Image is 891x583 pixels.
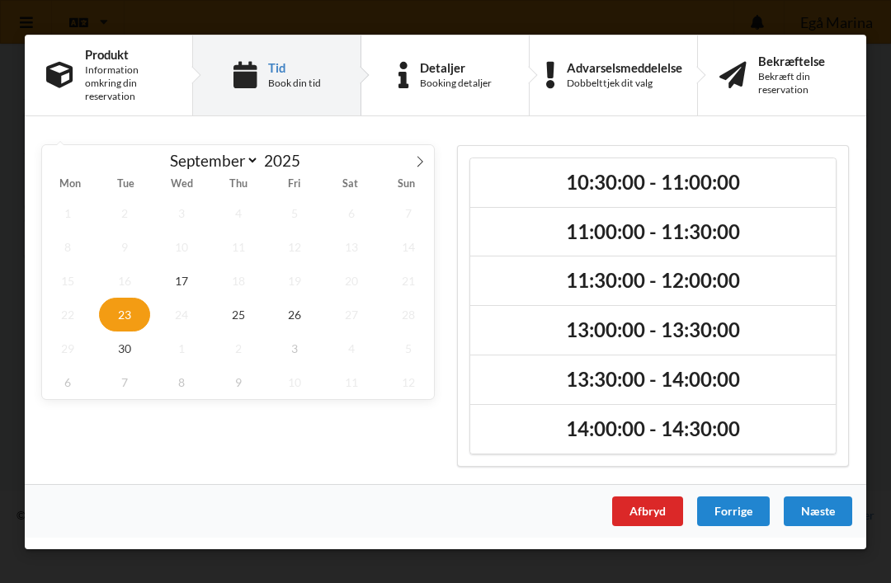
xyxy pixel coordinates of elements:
span: September 19, 2025 [270,263,321,297]
span: September 26, 2025 [270,297,321,331]
span: October 3, 2025 [270,331,321,364]
span: September 23, 2025 [99,297,150,331]
span: October 11, 2025 [326,364,377,398]
span: September 5, 2025 [270,195,321,229]
span: Mon [42,179,98,190]
span: September 8, 2025 [42,229,93,263]
span: September 13, 2025 [326,229,377,263]
h2: 11:30:00 - 12:00:00 [482,268,824,294]
div: Produkt [85,47,171,60]
span: September 9, 2025 [99,229,150,263]
span: September 2, 2025 [99,195,150,229]
span: September 21, 2025 [383,263,434,297]
span: September 14, 2025 [383,229,434,263]
span: October 7, 2025 [99,364,150,398]
span: October 1, 2025 [156,331,207,364]
span: Sun [378,179,434,190]
span: September 22, 2025 [42,297,93,331]
h2: 14:00:00 - 14:30:00 [482,416,824,442]
h2: 13:00:00 - 13:30:00 [482,317,824,343]
span: Tue [98,179,154,190]
span: September 20, 2025 [326,263,377,297]
span: October 2, 2025 [213,331,264,364]
h2: 13:30:00 - 14:00:00 [482,367,824,393]
span: September 6, 2025 [326,195,377,229]
div: Detaljer [420,60,492,73]
span: September 1, 2025 [42,195,93,229]
span: September 15, 2025 [42,263,93,297]
span: October 6, 2025 [42,364,93,398]
span: October 12, 2025 [383,364,434,398]
div: Book din tid [268,76,321,89]
span: October 8, 2025 [156,364,207,398]
span: October 9, 2025 [213,364,264,398]
select: Month [163,150,260,171]
div: Forrige [697,496,770,525]
span: September 28, 2025 [383,297,434,331]
span: September 27, 2025 [326,297,377,331]
span: Fri [266,179,322,190]
span: Wed [154,179,210,190]
span: September 7, 2025 [383,195,434,229]
span: October 4, 2025 [326,331,377,364]
span: October 10, 2025 [270,364,321,398]
span: September 25, 2025 [213,297,264,331]
span: September 17, 2025 [156,263,207,297]
span: September 10, 2025 [156,229,207,263]
div: Næste [784,496,852,525]
span: Thu [210,179,266,190]
span: September 30, 2025 [99,331,150,364]
div: Bekræftelse [758,54,845,67]
div: Dobbelttjek dit valg [567,76,682,89]
span: September 24, 2025 [156,297,207,331]
span: September 16, 2025 [99,263,150,297]
div: Tid [268,60,321,73]
span: October 5, 2025 [383,331,434,364]
input: Year [259,151,313,170]
span: September 18, 2025 [213,263,264,297]
span: September 4, 2025 [213,195,264,229]
div: Information omkring din reservation [85,63,171,102]
div: Bekræft din reservation [758,69,845,96]
span: September 12, 2025 [270,229,321,263]
div: Advarselsmeddelelse [567,60,682,73]
span: September 29, 2025 [42,331,93,364]
div: Afbryd [612,496,683,525]
h2: 11:00:00 - 11:30:00 [482,219,824,244]
h2: 10:30:00 - 11:00:00 [482,169,824,195]
span: Sat [322,179,378,190]
span: September 11, 2025 [213,229,264,263]
span: September 3, 2025 [156,195,207,229]
div: Booking detaljer [420,76,492,89]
